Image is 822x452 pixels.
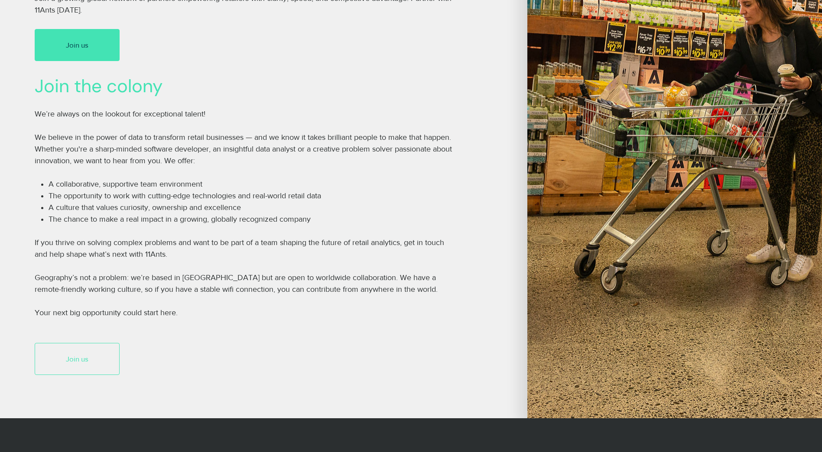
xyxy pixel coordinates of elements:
a: Join us [35,343,120,375]
span: The chance to make a real impact in a growing, globally recognized company [49,215,311,223]
span: Geography’s not a problem: we’re based in [GEOGRAPHIC_DATA] but are open to worldwide collaborati... [35,273,438,294]
a: Join us [35,29,120,61]
span: We’re always on the lookout for exceptional talent! [35,110,205,118]
span: If you thrive on solving complex problems and want to be part of a team shaping the future of ret... [35,238,444,258]
span: A collaborative, supportive team environment [49,180,202,188]
span: A culture that values curiosity, ownership and excellence [49,203,241,212]
span: Join us [66,40,88,50]
span: Your next big opportunity could start here. [35,308,178,317]
span: Join us [66,354,88,364]
span: We believe in the power of data to transform retail businesses — and we know it takes brilliant p... [35,133,452,165]
span: The opportunity to work with cutting-edge technologies and real-world retail data [49,191,321,200]
span: Join the colony [35,74,162,98]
